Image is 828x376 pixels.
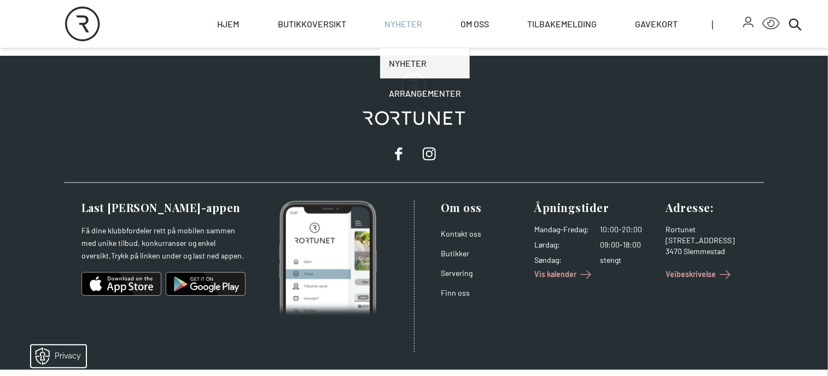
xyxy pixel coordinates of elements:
h3: Adresse : [666,201,751,216]
span: Vis kalender [535,269,577,280]
div: © Mappedin [792,211,819,217]
span: Veibeskrivelse [666,269,716,280]
a: Kontakt oss [441,230,481,239]
h3: Last [PERSON_NAME]-appen [81,201,246,216]
div: Rortunet [666,225,751,236]
img: Photo of mobile app home screen [279,201,377,318]
details: Attribution [789,209,828,218]
dt: Mandag - Fredag : [535,225,590,236]
h3: Om oss [441,201,526,216]
span: 3470 [666,247,683,256]
img: android [166,271,246,297]
dd: stengt [600,255,657,266]
a: Nyheter [380,48,470,79]
iframe: Manage Preferences [11,342,100,371]
a: Servering [441,269,473,278]
span: Slemmestad [684,247,726,256]
a: facebook [388,143,410,165]
div: [STREET_ADDRESS] [666,236,751,246]
dd: 10:00-20:00 [600,225,657,236]
a: Vis kalender [535,266,594,284]
img: ios [81,271,161,297]
dd: 09:00-18:00 [600,240,657,251]
a: Butikker [441,249,469,258]
a: Veibeskrivelse [666,266,734,284]
a: Finn oss [441,289,470,298]
dt: Søndag : [535,255,590,266]
h3: Åpningstider [535,201,657,216]
dt: Lørdag : [535,240,590,251]
button: Open Accessibility Menu [762,15,780,33]
p: Få dine klubbfordeler rett på mobilen sammen med unike tilbud, konkurranser og enkel oversikt.Try... [81,225,246,263]
a: Arrangementer [380,79,470,109]
a: instagram [418,143,440,165]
